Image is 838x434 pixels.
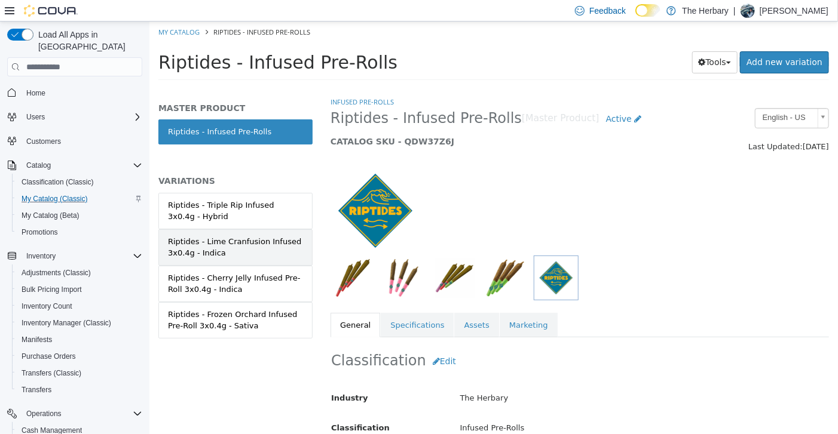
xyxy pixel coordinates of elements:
a: My Catalog (Classic) [17,192,93,206]
button: Home [2,84,147,101]
a: Riptides - Infused Pre-Rolls [9,98,163,123]
button: Catalog [2,157,147,174]
a: My Catalog (Beta) [17,208,84,223]
button: Manifests [12,331,147,348]
small: [Master Product] [372,93,450,102]
button: Users [22,110,50,124]
a: Home [22,86,50,100]
span: Inventory [22,249,142,263]
div: Infused Pre-Rolls [302,396,689,417]
span: Customers [22,134,142,149]
button: Inventory Count [12,298,147,315]
h5: MASTER PRODUCT [9,81,163,92]
button: Users [2,109,147,125]
span: Users [26,112,45,122]
button: Customers [2,133,147,150]
span: Bulk Pricing Import [22,285,82,294]
span: My Catalog (Beta) [17,208,142,223]
span: Inventory Manager (Classic) [17,316,142,330]
a: General [181,291,231,316]
a: Customers [22,134,66,149]
span: Inventory Manager (Classic) [22,318,111,328]
a: Manifests [17,333,57,347]
span: Manifests [17,333,142,347]
img: Cova [24,5,78,17]
span: Promotions [22,227,58,237]
button: Promotions [12,224,147,241]
span: My Catalog (Beta) [22,211,79,220]
h5: CATALOG SKU - QDW37Z6J [181,115,550,125]
h2: Classification [182,329,679,351]
span: [DATE] [653,121,680,130]
span: Purchase Orders [17,349,142,364]
span: Classification (Classic) [22,177,94,187]
span: Home [22,85,142,100]
span: Operations [22,407,142,421]
a: Specifications [231,291,304,316]
div: The Herbary [302,367,689,387]
span: Last Updated: [599,121,653,130]
span: Purchase Orders [22,352,76,361]
p: The Herbary [682,4,729,18]
span: Classification [182,402,240,411]
a: Assets [305,291,349,316]
span: Promotions [17,225,142,239]
p: | [733,4,736,18]
div: Riptides - Triple Rip Infused 3x0.4g - Hybrid [19,178,154,201]
span: My Catalog (Classic) [22,194,88,204]
span: Classification (Classic) [17,175,142,189]
span: Customers [26,137,61,146]
a: Bulk Pricing Import [17,282,87,297]
a: English - US [605,87,680,107]
div: Riptides - Lime Cranfusion Infused 3x0.4g - Indica [19,214,154,238]
span: Adjustments (Classic) [17,266,142,280]
span: Transfers [17,383,142,397]
button: Adjustments (Classic) [12,264,147,281]
button: Operations [22,407,66,421]
span: Catalog [26,161,51,170]
button: Inventory Manager (Classic) [12,315,147,331]
a: My Catalog [9,6,50,15]
div: Riptides - Cherry Jelly Infused Pre-Roll 3x0.4g - Indica [19,251,154,274]
button: My Catalog (Beta) [12,207,147,224]
input: Dark Mode [635,4,660,17]
span: Inventory Count [17,299,142,313]
a: Purchase Orders [17,349,81,364]
p: [PERSON_NAME] [760,4,828,18]
button: Edit [277,329,313,351]
span: Transfers (Classic) [17,366,142,380]
span: Transfers [22,385,51,395]
span: Transfers (Classic) [22,368,81,378]
button: Catalog [22,158,56,173]
a: Adjustments (Classic) [17,266,96,280]
h5: VARIATIONS [9,154,163,165]
span: Bulk Pricing Import [17,282,142,297]
button: Inventory [22,249,60,263]
div: Brandon Eddie [741,4,755,18]
a: Infused Pre-Rolls [181,76,244,85]
a: Promotions [17,225,63,239]
img: 150 [181,144,271,234]
button: Transfers [12,381,147,398]
span: Catalog [22,158,142,173]
a: Inventory Count [17,299,77,313]
div: Riptides - Frozen Orchard Infused Pre-Roll 3x0.4g - Sativa [19,287,154,310]
span: Load All Apps in [GEOGRAPHIC_DATA] [33,29,142,53]
button: Classification (Classic) [12,174,147,190]
button: Tools [543,30,589,52]
span: Active [457,93,482,102]
span: Industry [182,372,219,381]
span: Feedback [589,5,626,17]
span: Users [22,110,142,124]
span: Home [26,88,45,98]
button: Inventory [2,248,147,264]
span: Inventory [26,251,56,261]
span: Riptides - Infused Pre-Rolls [64,6,161,15]
span: Adjustments (Classic) [22,268,91,278]
button: Operations [2,405,147,422]
span: Manifests [22,335,52,344]
span: Operations [26,409,62,418]
a: Inventory Manager (Classic) [17,316,116,330]
button: My Catalog (Classic) [12,190,147,207]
